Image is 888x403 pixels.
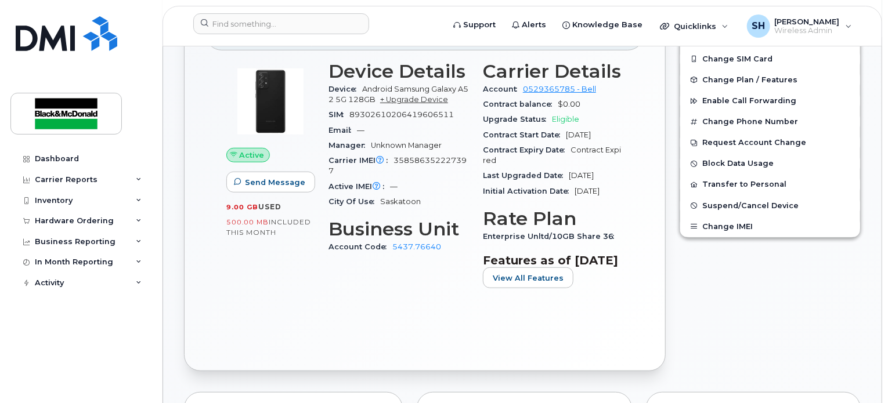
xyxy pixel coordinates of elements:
button: Change Phone Number [680,111,860,132]
h3: Rate Plan [483,208,623,229]
span: Initial Activation Date [483,187,575,195]
span: Last Upgraded Date [483,171,569,180]
input: Find something... [193,13,369,34]
span: Knowledge Base [572,19,642,31]
span: [DATE] [566,130,591,139]
span: — [357,126,364,135]
span: Active [240,150,265,161]
span: Device [329,85,362,93]
span: Eligible [552,115,579,124]
span: 9.00 GB [226,203,258,211]
button: View All Features [483,267,573,288]
button: Suspend/Cancel Device [680,195,860,216]
a: 5437.76640 [392,242,441,251]
a: Alerts [504,13,554,37]
span: Carrier IMEI [329,156,394,165]
span: used [258,202,281,211]
div: Quicklinks [652,14,737,38]
button: Request Account Change [680,132,860,153]
span: City Of Use [329,197,380,206]
span: Send Message [245,177,305,188]
span: — [390,182,398,191]
span: SH [752,19,765,33]
span: Account Code [329,242,392,251]
span: Active IMEI [329,182,390,191]
button: Send Message [226,172,315,193]
a: + Upgrade Device [380,95,448,104]
button: Change IMEI [680,216,860,237]
span: Suspend/Cancel Device [702,201,799,210]
span: [DATE] [575,187,600,195]
span: Wireless Admin [775,26,840,35]
span: Contract balance [483,100,558,108]
span: included this month [226,217,311,237]
span: [PERSON_NAME] [775,17,840,26]
span: Enterprise Unltd/10GB Share 36 [483,232,620,241]
span: $0.00 [558,100,580,108]
span: Contract Start Date [483,130,566,139]
span: Support [463,19,496,31]
span: Unknown Manager [371,141,442,150]
span: Account [483,85,523,93]
span: Manager [329,141,371,150]
button: Change SIM Card [680,49,860,70]
h3: Features as of [DATE] [483,253,623,267]
a: Support [445,13,504,37]
span: Saskatoon [380,197,421,206]
a: Knowledge Base [554,13,651,37]
span: 358586352227397 [329,156,467,175]
span: Contract Expiry Date [483,146,571,154]
img: image20231002-3703462-2e78ka.jpeg [236,67,305,136]
button: Transfer to Personal [680,174,860,195]
h3: Business Unit [329,219,469,239]
span: Enable Call Forwarding [702,97,796,106]
button: Block Data Usage [680,153,860,174]
button: Change Plan / Features [680,70,860,90]
h3: Device Details [329,61,469,82]
span: Email [329,126,357,135]
span: View All Features [493,273,564,284]
span: 500.00 MB [226,218,269,226]
span: Upgrade Status [483,115,552,124]
span: Quicklinks [674,21,716,31]
span: Change Plan / Features [702,75,797,84]
span: [DATE] [569,171,594,180]
h3: Carrier Details [483,61,623,82]
span: 89302610206419606511 [349,110,454,119]
div: Serena Hunter [739,14,860,38]
span: Alerts [522,19,546,31]
button: Enable Call Forwarding [680,90,860,111]
span: Android Samsung Galaxy A52 5G 128GB [329,85,468,104]
span: SIM [329,110,349,119]
a: 0529365785 - Bell [523,85,596,93]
